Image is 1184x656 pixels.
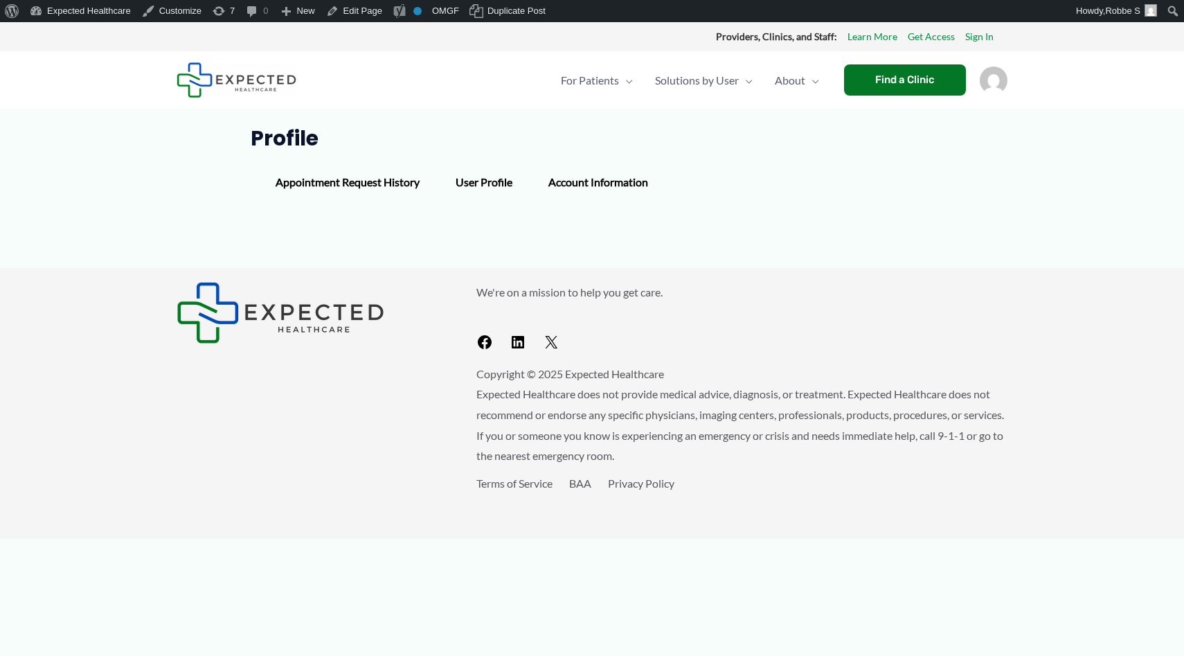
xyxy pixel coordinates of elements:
span: Robbe S [1105,6,1140,16]
a: For PatientsMenu Toggle [550,56,644,105]
span: For Patients [561,56,619,105]
aside: Footer Widget 2 [476,282,1007,356]
div: Appointment Request History [258,162,438,202]
a: Learn More [847,28,897,46]
a: Sign In [965,28,994,46]
span: Expected Healthcare does not provide medical advice, diagnosis, or treatment. Expected Healthcare... [476,387,1004,462]
div: Account Information [530,162,666,202]
span: About [775,56,805,105]
a: Privacy Policy [608,477,674,490]
a: Terms of Service [476,477,553,490]
span: Copyright © 2025 Expected Healthcare [476,367,664,380]
a: AboutMenu Toggle [764,56,830,105]
a: Find a Clinic [844,64,966,96]
span: Menu Toggle [805,56,819,105]
span: Menu Toggle [619,56,633,105]
h1: Profile [251,126,934,151]
span: Menu Toggle [739,56,753,105]
p: We're on a mission to help you get care. [476,282,1007,303]
a: Solutions by UserMenu Toggle [644,56,764,105]
div: No index [413,7,422,15]
nav: Primary Site Navigation [550,56,830,105]
a: Account icon link [980,72,1007,85]
span: Solutions by User [655,56,739,105]
a: Get Access [908,28,955,46]
aside: Footer Widget 1 [177,282,442,344]
div: User Profile [438,162,530,202]
strong: Providers, Clinics, and Staff: [716,30,837,42]
aside: Footer Widget 3 [476,473,1007,525]
img: Expected Healthcare Logo - side, dark font, small [177,282,384,344]
a: BAA [569,477,591,490]
img: Expected Healthcare Logo - side, dark font, small [177,62,296,98]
